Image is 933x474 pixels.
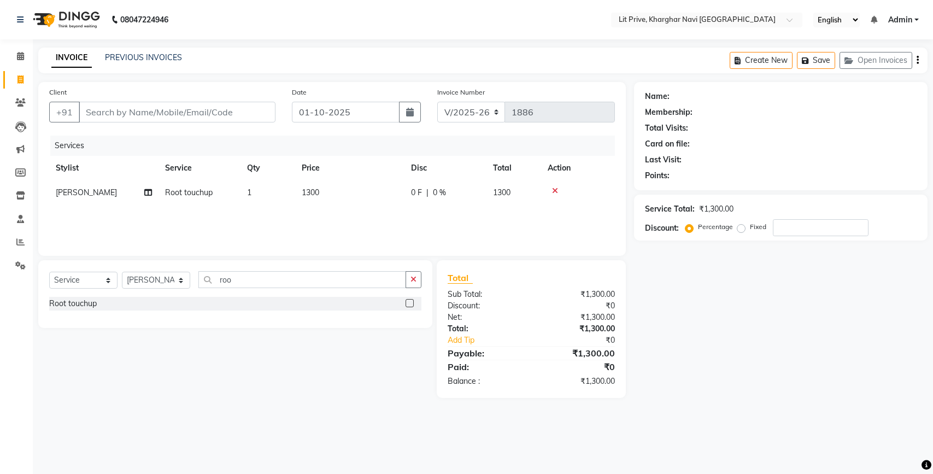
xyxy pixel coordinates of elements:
[541,156,615,180] th: Action
[439,347,531,360] div: Payable:
[28,4,103,35] img: logo
[730,52,793,69] button: Create New
[439,360,531,373] div: Paid:
[302,188,319,197] span: 1300
[645,122,688,134] div: Total Visits:
[247,188,251,197] span: 1
[79,102,275,122] input: Search by Name/Mobile/Email/Code
[840,52,912,69] button: Open Invoices
[531,300,623,312] div: ₹0
[699,203,734,215] div: ₹1,300.00
[105,52,182,62] a: PREVIOUS INVOICES
[531,376,623,387] div: ₹1,300.00
[698,222,733,232] label: Percentage
[50,136,623,156] div: Services
[531,360,623,373] div: ₹0
[486,156,541,180] th: Total
[645,91,670,102] div: Name:
[888,14,912,26] span: Admin
[645,107,693,118] div: Membership:
[645,203,695,215] div: Service Total:
[51,48,92,68] a: INVOICE
[433,187,446,198] span: 0 %
[750,222,766,232] label: Fixed
[426,187,429,198] span: |
[547,335,623,346] div: ₹0
[120,4,168,35] b: 08047224946
[645,223,679,234] div: Discount:
[439,335,547,346] a: Add Tip
[531,289,623,300] div: ₹1,300.00
[49,156,159,180] th: Stylist
[295,156,404,180] th: Price
[645,138,690,150] div: Card on file:
[531,347,623,360] div: ₹1,300.00
[493,188,510,197] span: 1300
[437,87,485,97] label: Invoice Number
[159,156,240,180] th: Service
[198,271,406,288] input: Search or Scan
[645,170,670,182] div: Points:
[49,298,97,309] div: Root touchup
[165,188,213,197] span: Root touchup
[49,102,80,122] button: +91
[531,323,623,335] div: ₹1,300.00
[448,272,473,284] span: Total
[411,187,422,198] span: 0 F
[439,376,531,387] div: Balance :
[404,156,486,180] th: Disc
[49,87,67,97] label: Client
[531,312,623,323] div: ₹1,300.00
[439,300,531,312] div: Discount:
[56,188,117,197] span: [PERSON_NAME]
[797,52,835,69] button: Save
[645,154,682,166] div: Last Visit:
[439,323,531,335] div: Total:
[439,312,531,323] div: Net:
[240,156,295,180] th: Qty
[439,289,531,300] div: Sub Total:
[292,87,307,97] label: Date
